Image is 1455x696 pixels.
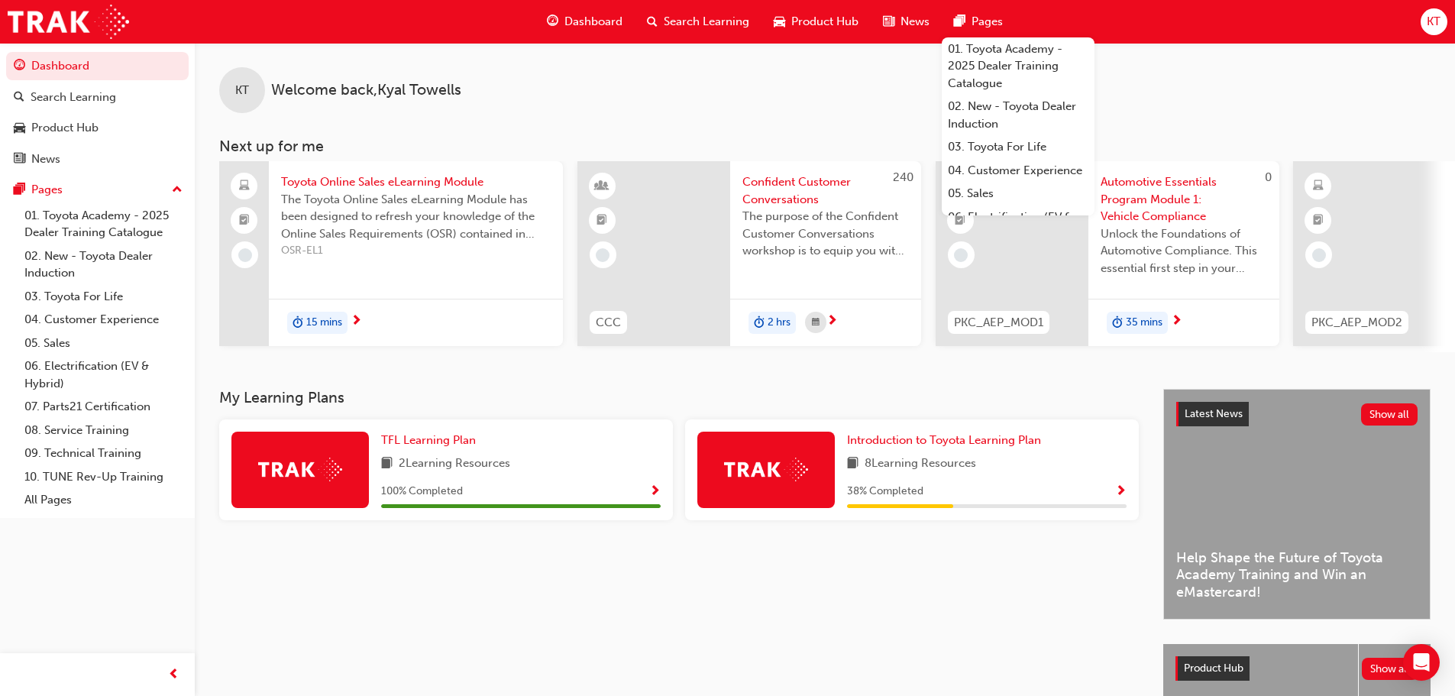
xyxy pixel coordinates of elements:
[281,191,551,243] span: The Toyota Online Sales eLearning Module has been designed to refresh your knowledge of the Onlin...
[774,12,785,31] span: car-icon
[271,82,461,99] span: Welcome back , Kyal Towells
[954,12,965,31] span: pages-icon
[219,161,563,346] a: Toyota Online Sales eLearning ModuleThe Toyota Online Sales eLearning Module has been designed to...
[847,483,923,500] span: 38 % Completed
[955,211,965,231] span: booktick-icon
[219,389,1139,406] h3: My Learning Plans
[597,211,607,231] span: booktick-icon
[942,206,1094,246] a: 06. Electrification (EV & Hybrid)
[14,153,25,167] span: news-icon
[1101,173,1267,225] span: Automotive Essentials Program Module 1: Vehicle Compliance
[14,121,25,135] span: car-icon
[18,488,189,512] a: All Pages
[1176,549,1418,601] span: Help Shape the Future of Toyota Academy Training and Win an eMastercard!
[239,211,250,231] span: booktick-icon
[6,83,189,112] a: Search Learning
[381,483,463,500] span: 100 % Completed
[754,313,765,333] span: duration-icon
[768,314,791,332] span: 2 hrs
[936,161,1279,346] a: 0PKC_AEP_MOD1Automotive Essentials Program Module 1: Vehicle ComplianceUnlock the Foundations of ...
[281,242,551,260] span: OSR-EL1
[535,6,635,37] a: guage-iconDashboard
[18,395,189,419] a: 07. Parts21 Certification
[18,465,189,489] a: 10. TUNE Rev-Up Training
[635,6,761,37] a: search-iconSearch Learning
[18,332,189,355] a: 05. Sales
[1101,225,1267,277] span: Unlock the Foundations of Automotive Compliance. This essential first step in your Automotive Ess...
[31,181,63,199] div: Pages
[1171,315,1182,329] span: next-icon
[742,208,909,260] span: The purpose of the Confident Customer Conversations workshop is to equip you with tools to commun...
[1126,314,1162,332] span: 35 mins
[664,13,749,31] span: Search Learning
[351,315,362,329] span: next-icon
[1175,656,1418,681] a: Product HubShow all
[649,482,661,501] button: Show Progress
[577,161,921,346] a: 240CCCConfident Customer ConversationsThe purpose of the Confident Customer Conversations worksho...
[168,665,179,685] span: prev-icon
[6,145,189,173] a: News
[293,313,303,333] span: duration-icon
[847,433,1041,447] span: Introduction to Toyota Learning Plan
[6,114,189,142] a: Product Hub
[18,244,189,285] a: 02. New - Toyota Dealer Induction
[942,135,1094,159] a: 03. Toyota For Life
[972,13,1003,31] span: Pages
[1265,170,1272,184] span: 0
[1163,389,1431,620] a: Latest NewsShow allHelp Shape the Future of Toyota Academy Training and Win an eMastercard!
[18,442,189,465] a: 09. Technical Training
[1362,658,1419,680] button: Show all
[6,49,189,176] button: DashboardSearch LearningProduct HubNews
[942,95,1094,135] a: 02. New - Toyota Dealer Induction
[1115,482,1127,501] button: Show Progress
[942,182,1094,206] a: 05. Sales
[239,176,250,196] span: laptop-icon
[1403,644,1440,681] div: Open Intercom Messenger
[826,315,838,329] span: next-icon
[761,6,871,37] a: car-iconProduct Hub
[31,89,116,106] div: Search Learning
[1311,314,1402,332] span: PKC_AEP_MOD2
[172,180,183,200] span: up-icon
[847,455,858,474] span: book-icon
[8,5,129,39] img: Trak
[942,6,1015,37] a: pages-iconPages
[1421,8,1447,35] button: KT
[1427,13,1440,31] span: KT
[281,173,551,191] span: Toyota Online Sales eLearning Module
[1313,176,1324,196] span: learningResourceType_ELEARNING-icon
[647,12,658,31] span: search-icon
[1115,485,1127,499] span: Show Progress
[306,314,342,332] span: 15 mins
[381,455,393,474] span: book-icon
[31,119,99,137] div: Product Hub
[724,458,808,481] img: Trak
[596,248,609,262] span: learningRecordVerb_NONE-icon
[865,455,976,474] span: 8 Learning Resources
[1361,403,1418,426] button: Show all
[649,485,661,499] span: Show Progress
[14,91,24,105] span: search-icon
[893,170,913,184] span: 240
[6,52,189,80] a: Dashboard
[742,173,909,208] span: Confident Customer Conversations
[791,13,858,31] span: Product Hub
[1176,402,1418,426] a: Latest NewsShow all
[1312,248,1326,262] span: learningRecordVerb_NONE-icon
[18,419,189,442] a: 08. Service Training
[547,12,558,31] span: guage-icon
[596,314,621,332] span: CCC
[18,204,189,244] a: 01. Toyota Academy - 2025 Dealer Training Catalogue
[812,313,820,332] span: calendar-icon
[31,151,60,168] div: News
[847,432,1047,449] a: Introduction to Toyota Learning Plan
[18,354,189,395] a: 06. Electrification (EV & Hybrid)
[1184,662,1243,675] span: Product Hub
[18,285,189,309] a: 03. Toyota For Life
[6,176,189,204] button: Pages
[14,183,25,197] span: pages-icon
[942,159,1094,183] a: 04. Customer Experience
[381,432,482,449] a: TFL Learning Plan
[1112,313,1123,333] span: duration-icon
